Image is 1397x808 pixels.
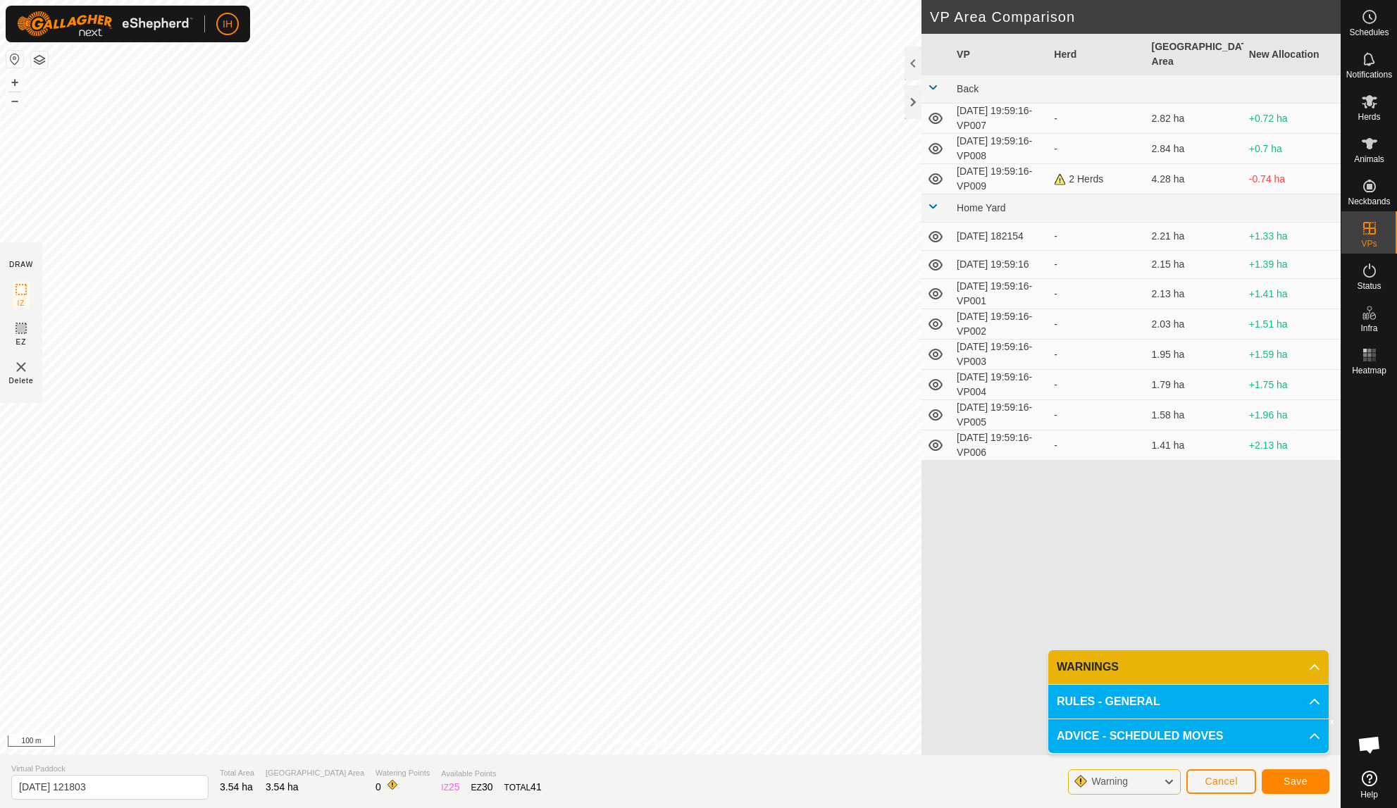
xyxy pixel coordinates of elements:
button: Map Layers [31,51,48,68]
span: Available Points [441,768,541,780]
td: +1.96 ha [1243,400,1341,430]
span: Infra [1360,324,1377,332]
img: VP [13,359,30,375]
span: Neckbands [1348,197,1390,206]
p-accordion-header: WARNINGS [1048,650,1329,684]
td: 1.41 ha [1146,430,1243,461]
td: [DATE] 19:59:16-VP005 [951,400,1048,430]
span: Notifications [1346,70,1392,79]
div: - [1054,142,1140,156]
span: 30 [482,781,493,793]
img: Gallagher Logo [17,11,193,37]
span: EZ [16,337,27,347]
span: VPs [1361,240,1377,248]
td: [DATE] 19:59:16-VP007 [951,104,1048,134]
span: Watering Points [375,767,430,779]
td: +2.13 ha [1243,430,1341,461]
td: +1.39 ha [1243,251,1341,279]
div: TOTAL [504,780,542,795]
span: 3.54 ha [266,781,299,793]
span: Help [1360,790,1378,799]
span: 25 [449,781,460,793]
div: Open chat [1348,723,1391,766]
td: [DATE] 19:59:16-VP003 [951,340,1048,370]
span: 3.54 ha [220,781,253,793]
span: IH [223,17,232,32]
span: [GEOGRAPHIC_DATA] Area [266,767,364,779]
div: - [1054,378,1140,392]
div: - [1054,229,1140,244]
td: 1.95 ha [1146,340,1243,370]
td: [DATE] 19:59:16-VP004 [951,370,1048,400]
td: [DATE] 19:59:16-VP001 [951,279,1048,309]
td: 1.58 ha [1146,400,1243,430]
span: ADVICE - SCHEDULED MOVES [1057,728,1223,745]
span: 0 [375,781,381,793]
td: [DATE] 19:59:16-VP006 [951,430,1048,461]
td: 2.21 ha [1146,223,1243,251]
span: WARNINGS [1057,659,1119,676]
h2: VP Area Comparison [930,8,1341,25]
span: Herds [1358,113,1380,121]
span: Back [957,83,979,94]
button: Save [1262,769,1329,794]
div: - [1054,317,1140,332]
a: Privacy Policy [614,736,667,749]
td: 4.28 ha [1146,164,1243,194]
button: + [6,74,23,91]
th: VP [951,34,1048,75]
p-accordion-header: RULES - GENERAL [1048,685,1329,719]
span: 41 [530,781,542,793]
button: – [6,92,23,109]
th: New Allocation [1243,34,1341,75]
span: RULES - GENERAL [1057,693,1160,710]
td: -0.74 ha [1243,164,1341,194]
div: - [1054,287,1140,302]
td: [DATE] 19:59:16-VP008 [951,134,1048,164]
div: - [1054,347,1140,362]
td: [DATE] 19:59:16-VP002 [951,309,1048,340]
td: [DATE] 19:59:16 [951,251,1048,279]
span: Cancel [1205,776,1238,787]
td: [DATE] 19:59:16-VP009 [951,164,1048,194]
div: - [1054,111,1140,126]
span: Total Area [220,767,254,779]
div: DRAW [9,259,33,270]
td: +1.33 ha [1243,223,1341,251]
div: - [1054,408,1140,423]
span: Virtual Paddock [11,763,209,775]
div: 2 Herds [1054,172,1140,187]
td: +1.41 ha [1243,279,1341,309]
td: 2.82 ha [1146,104,1243,134]
button: Reset Map [6,51,23,68]
span: Heatmap [1352,366,1386,375]
td: +0.7 ha [1243,134,1341,164]
div: - [1054,257,1140,272]
span: Schedules [1349,28,1389,37]
a: Contact Us [684,736,726,749]
td: 2.03 ha [1146,309,1243,340]
td: 1.79 ha [1146,370,1243,400]
a: Help [1341,765,1397,804]
td: 2.15 ha [1146,251,1243,279]
p-accordion-header: ADVICE - SCHEDULED MOVES [1048,719,1329,753]
span: Status [1357,282,1381,290]
td: 2.84 ha [1146,134,1243,164]
td: +1.51 ha [1243,309,1341,340]
td: 2.13 ha [1146,279,1243,309]
div: IZ [441,780,459,795]
button: Cancel [1186,769,1256,794]
th: Herd [1048,34,1145,75]
td: [DATE] 182154 [951,223,1048,251]
span: IZ [18,298,25,309]
span: Home Yard [957,202,1006,213]
td: +1.59 ha [1243,340,1341,370]
th: [GEOGRAPHIC_DATA] Area [1146,34,1243,75]
span: Delete [9,375,34,386]
div: - [1054,438,1140,453]
span: Save [1284,776,1308,787]
span: Warning [1091,776,1128,787]
div: EZ [471,780,493,795]
td: +1.75 ha [1243,370,1341,400]
span: Animals [1354,155,1384,163]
